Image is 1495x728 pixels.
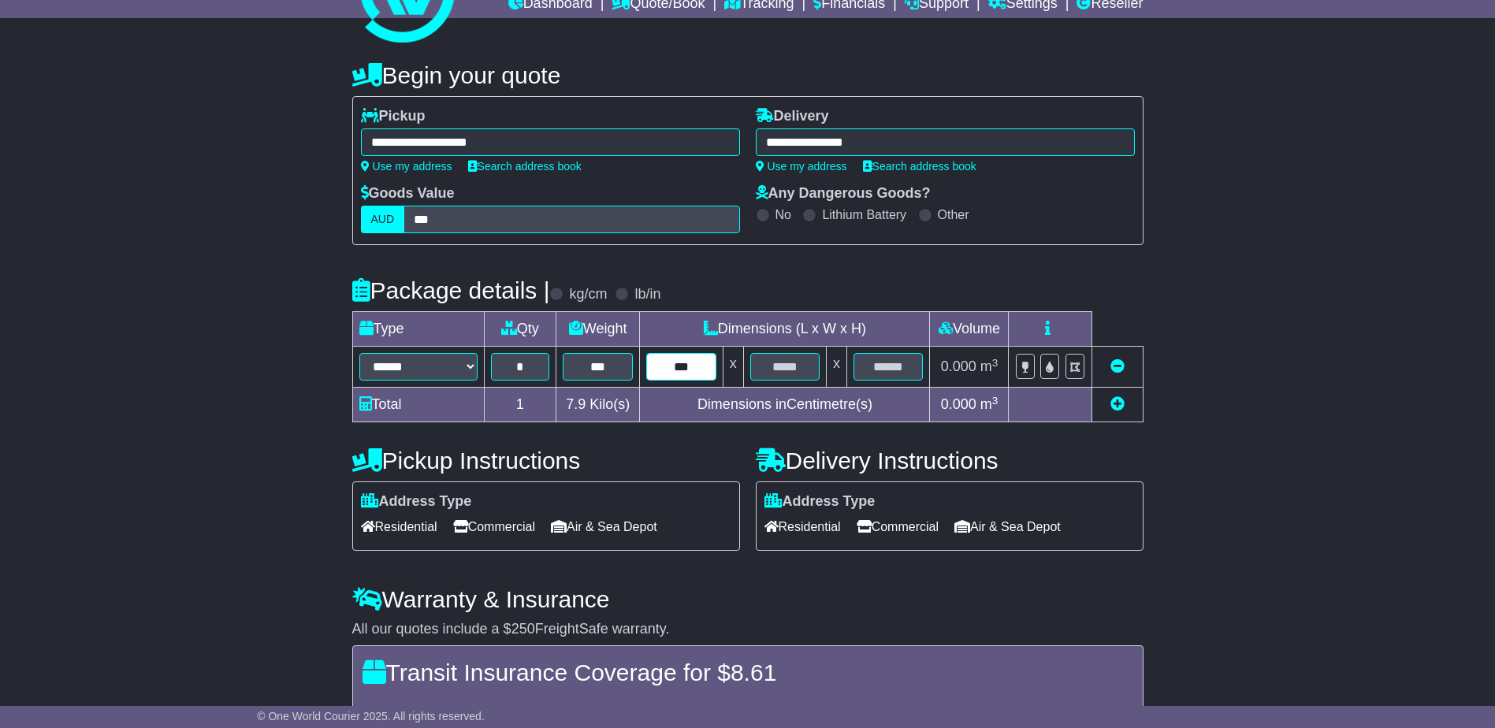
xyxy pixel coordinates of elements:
[941,358,976,374] span: 0.000
[352,586,1144,612] h4: Warranty & Insurance
[731,659,776,685] span: 8.61
[723,347,743,388] td: x
[756,108,829,125] label: Delivery
[363,659,1133,685] h4: Transit Insurance Coverage for $
[980,358,999,374] span: m
[640,388,930,422] td: Dimensions in Centimetre(s)
[257,710,485,722] span: © One World Courier 2025. All rights reserved.
[857,514,939,539] span: Commercial
[980,396,999,412] span: m
[556,312,640,347] td: Weight
[634,286,660,303] label: lb/in
[361,108,426,125] label: Pickup
[827,347,847,388] td: x
[992,357,999,369] sup: 3
[1110,396,1125,412] a: Add new item
[863,160,976,173] a: Search address book
[453,514,535,539] span: Commercial
[756,160,847,173] a: Use my address
[484,312,556,347] td: Qty
[352,448,740,474] h4: Pickup Instructions
[941,396,976,412] span: 0.000
[775,207,791,222] label: No
[1110,358,1125,374] a: Remove this item
[764,514,841,539] span: Residential
[361,206,405,233] label: AUD
[484,388,556,422] td: 1
[938,207,969,222] label: Other
[468,160,582,173] a: Search address book
[352,62,1144,88] h4: Begin your quote
[352,621,1144,638] div: All our quotes include a $ FreightSafe warranty.
[361,493,472,511] label: Address Type
[361,514,437,539] span: Residential
[511,621,535,637] span: 250
[352,277,550,303] h4: Package details |
[352,312,484,347] td: Type
[756,448,1144,474] h4: Delivery Instructions
[566,396,586,412] span: 7.9
[954,514,1061,539] span: Air & Sea Depot
[822,207,906,222] label: Lithium Battery
[556,388,640,422] td: Kilo(s)
[640,312,930,347] td: Dimensions (L x W x H)
[551,514,657,539] span: Air & Sea Depot
[930,312,1009,347] td: Volume
[569,286,607,303] label: kg/cm
[764,493,876,511] label: Address Type
[992,395,999,407] sup: 3
[352,388,484,422] td: Total
[756,185,931,202] label: Any Dangerous Goods?
[361,185,455,202] label: Goods Value
[361,160,452,173] a: Use my address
